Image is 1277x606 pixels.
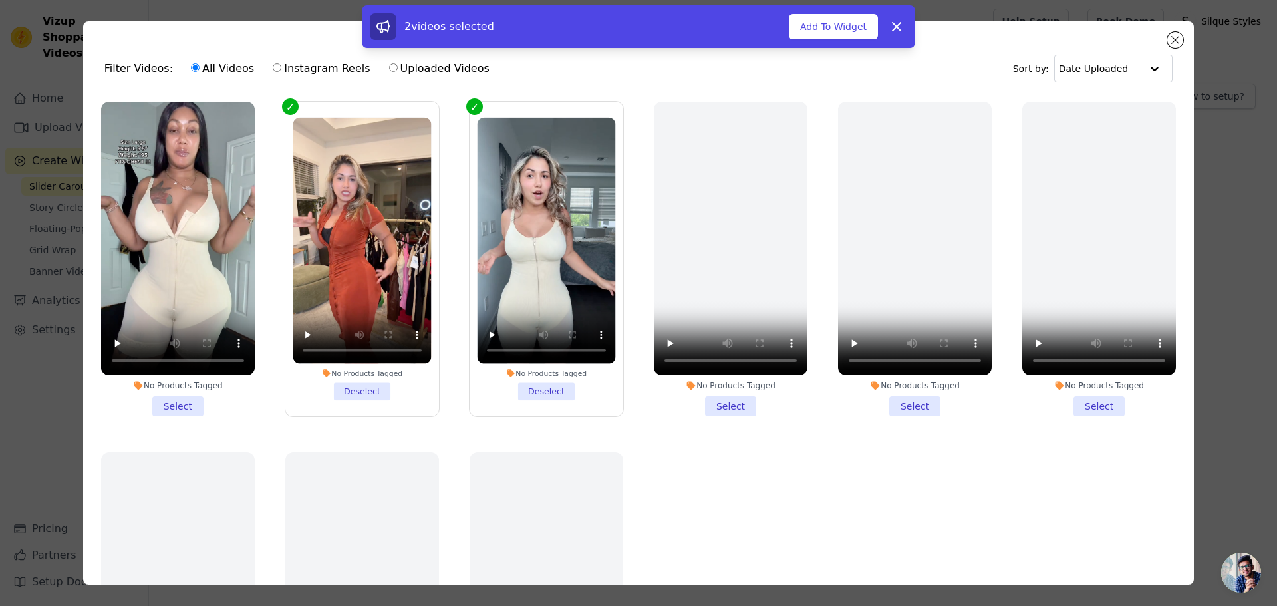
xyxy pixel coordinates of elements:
[1221,553,1261,593] a: Open chat
[1013,55,1173,82] div: Sort by:
[1022,380,1176,391] div: No Products Tagged
[654,380,807,391] div: No Products Tagged
[272,60,370,77] label: Instagram Reels
[477,369,615,378] div: No Products Tagged
[789,14,878,39] button: Add To Widget
[101,380,255,391] div: No Products Tagged
[104,53,497,84] div: Filter Videos:
[388,60,490,77] label: Uploaded Videos
[404,20,494,33] span: 2 videos selected
[190,60,255,77] label: All Videos
[838,380,992,391] div: No Products Tagged
[293,369,431,378] div: No Products Tagged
